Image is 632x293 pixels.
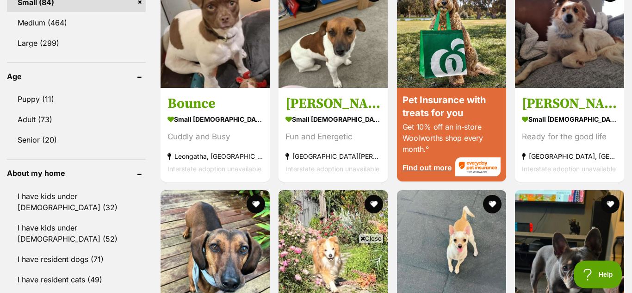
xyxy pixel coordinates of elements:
[167,130,263,143] div: Cuddly and Busy
[285,112,381,125] strong: small [DEMOGRAPHIC_DATA] Dog
[247,195,265,213] button: favourite
[522,112,617,125] strong: small [DEMOGRAPHIC_DATA] Dog
[7,13,146,32] a: Medium (464)
[515,87,624,181] a: [PERSON_NAME] small [DEMOGRAPHIC_DATA] Dog Ready for the good life [GEOGRAPHIC_DATA], [GEOGRAPHIC...
[7,187,146,217] a: I have kids under [DEMOGRAPHIC_DATA] (32)
[522,164,616,172] span: Interstate adoption unavailable
[285,94,381,112] h3: [PERSON_NAME]
[365,195,384,213] button: favourite
[167,94,263,112] h3: Bounce
[7,270,146,289] a: I have resident cats (49)
[522,94,617,112] h3: [PERSON_NAME]
[574,261,623,288] iframe: Help Scout Beacon - Open
[7,249,146,269] a: I have resident dogs (71)
[285,150,381,162] strong: [GEOGRAPHIC_DATA][PERSON_NAME][GEOGRAPHIC_DATA]
[7,89,146,109] a: Puppy (11)
[167,150,263,162] strong: Leongatha, [GEOGRAPHIC_DATA]
[522,150,617,162] strong: [GEOGRAPHIC_DATA], [GEOGRAPHIC_DATA]
[7,130,146,150] a: Senior (20)
[601,195,620,213] button: favourite
[167,112,263,125] strong: small [DEMOGRAPHIC_DATA] Dog
[483,195,502,213] button: favourite
[148,247,484,288] iframe: Advertisement
[285,130,381,143] div: Fun and Energetic
[359,234,384,243] span: Close
[522,130,617,143] div: Ready for the good life
[7,33,146,53] a: Large (299)
[7,169,146,177] header: About my home
[7,72,146,81] header: Age
[7,110,146,129] a: Adult (73)
[285,164,379,172] span: Interstate adoption unavailable
[7,218,146,249] a: I have kids under [DEMOGRAPHIC_DATA] (52)
[279,87,388,181] a: [PERSON_NAME] small [DEMOGRAPHIC_DATA] Dog Fun and Energetic [GEOGRAPHIC_DATA][PERSON_NAME][GEOGR...
[161,87,270,181] a: Bounce small [DEMOGRAPHIC_DATA] Dog Cuddly and Busy Leongatha, [GEOGRAPHIC_DATA] Interstate adopt...
[167,164,261,172] span: Interstate adoption unavailable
